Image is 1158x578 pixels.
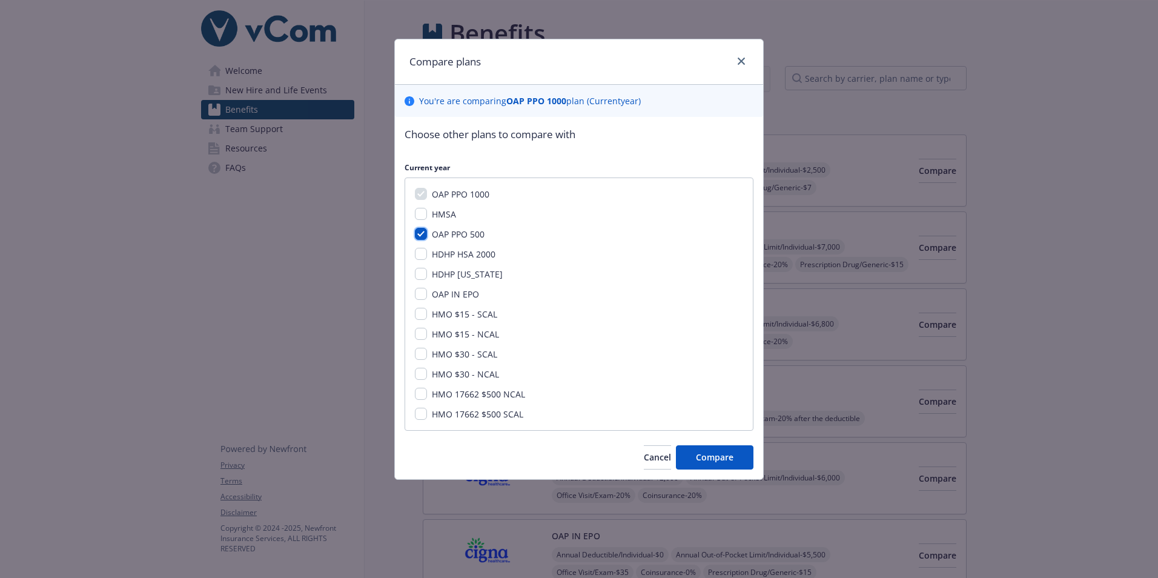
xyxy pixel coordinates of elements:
[432,368,499,380] span: HMO $30 - NCAL
[676,445,753,470] button: Compare
[432,268,503,280] span: HDHP [US_STATE]
[405,162,753,173] p: Current year
[432,348,497,360] span: HMO $30 - SCAL
[644,445,671,470] button: Cancel
[432,188,489,200] span: OAP PPO 1000
[432,328,499,340] span: HMO $15 - NCAL
[734,54,749,68] a: close
[432,408,523,420] span: HMO 17662 $500 SCAL
[419,95,641,107] p: You ' re are comparing plan ( Current year)
[432,388,525,400] span: HMO 17662 $500 NCAL
[644,451,671,463] span: Cancel
[432,308,497,320] span: HMO $15 - SCAL
[432,248,495,260] span: HDHP HSA 2000
[696,451,733,463] span: Compare
[432,288,479,300] span: OAP IN EPO
[506,95,566,107] b: OAP PPO 1000
[405,127,753,142] p: Choose other plans to compare with
[409,54,481,70] h1: Compare plans
[432,208,456,220] span: HMSA
[432,228,485,240] span: OAP PPO 500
